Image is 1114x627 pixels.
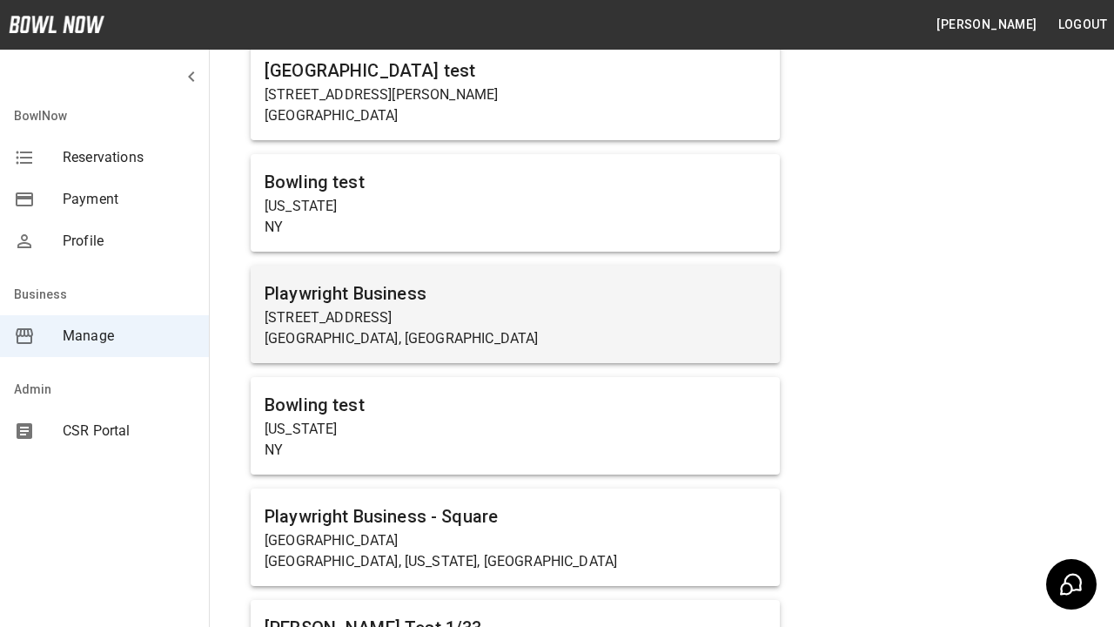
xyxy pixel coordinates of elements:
p: [GEOGRAPHIC_DATA], [US_STATE], [GEOGRAPHIC_DATA] [265,551,766,572]
p: [GEOGRAPHIC_DATA] [265,530,766,551]
p: NY [265,217,766,238]
h6: Playwright Business - Square [265,502,766,530]
span: Profile [63,231,195,252]
p: [STREET_ADDRESS] [265,307,766,328]
h6: Bowling test [265,168,766,196]
p: [GEOGRAPHIC_DATA], [GEOGRAPHIC_DATA] [265,328,766,349]
button: Logout [1051,9,1114,41]
span: CSR Portal [63,421,195,442]
p: [US_STATE] [265,419,766,440]
span: Manage [63,326,195,347]
h6: [GEOGRAPHIC_DATA] test [265,57,766,84]
span: Reservations [63,147,195,168]
button: [PERSON_NAME] [929,9,1044,41]
p: [US_STATE] [265,196,766,217]
img: logo [9,16,104,33]
p: [GEOGRAPHIC_DATA] [265,105,766,126]
p: [STREET_ADDRESS][PERSON_NAME] [265,84,766,105]
span: Payment [63,189,195,210]
p: NY [265,440,766,461]
h6: Playwright Business [265,280,766,307]
h6: Bowling test [265,391,766,419]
